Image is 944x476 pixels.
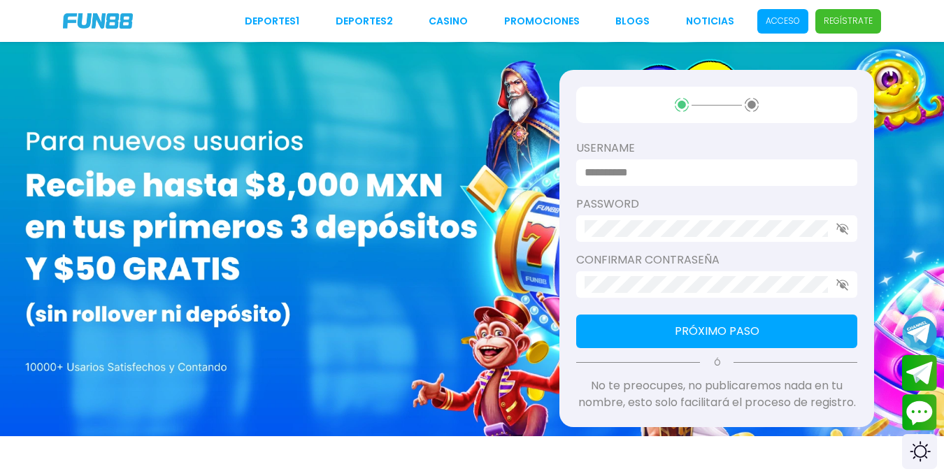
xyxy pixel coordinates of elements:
[63,13,133,29] img: Company Logo
[576,377,857,411] p: No te preocupes, no publicaremos nada en tu nombre, esto solo facilitará el proceso de registro.
[576,315,857,348] button: Próximo paso
[902,394,937,431] button: Contact customer service
[576,196,857,212] label: password
[615,14,650,29] a: BLOGS
[824,15,873,27] p: Regístrate
[686,14,734,29] a: NOTICIAS
[902,355,937,391] button: Join telegram
[245,14,299,29] a: Deportes1
[429,14,468,29] a: CASINO
[766,15,800,27] p: Acceso
[576,140,857,157] label: username
[902,315,937,352] button: Join telegram channel
[504,14,580,29] a: Promociones
[576,252,857,268] label: Confirmar contraseña
[576,356,857,369] p: Ó
[336,14,393,29] a: Deportes2
[902,434,937,469] div: Switch theme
